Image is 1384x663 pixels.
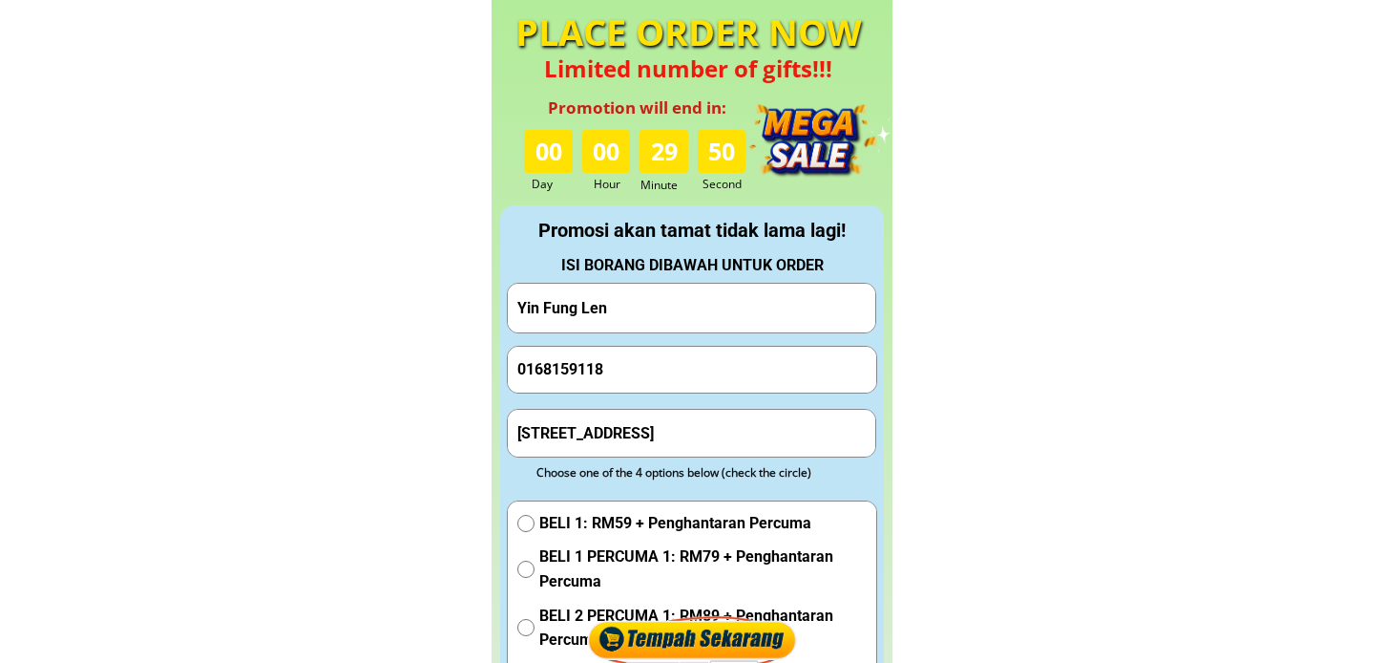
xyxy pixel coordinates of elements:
span: BELI 1: RM59 + Penghantaran Percuma [539,511,867,536]
div: Promosi akan tamat tidak lama lagi! [501,215,883,246]
h3: Day [532,175,580,193]
h4: PLACE ORDER NOW [508,7,869,57]
input: Phone Number/ Nombor Telefon [513,347,871,393]
h3: Second [702,175,749,193]
span: BELI 1 PERCUMA 1: RM79 + Penghantaran Percuma [539,545,867,593]
h4: Limited number of gifts!!! [519,55,858,83]
h3: Hour [594,175,634,193]
input: Your Full Name/ Nama Penuh [513,284,871,332]
h3: Promotion will end in: [527,95,746,120]
h3: Minute [640,176,693,194]
div: ISI BORANG DIBAWAH UNTUK ORDER [501,253,883,278]
span: BELI 2 PERCUMA 1: RM89 + Penghantaran Percuma [539,604,867,652]
input: Address(Ex: 52 Jalan Wirawati 7, Maluri, 55100 Kuala Lumpur) [513,410,871,456]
